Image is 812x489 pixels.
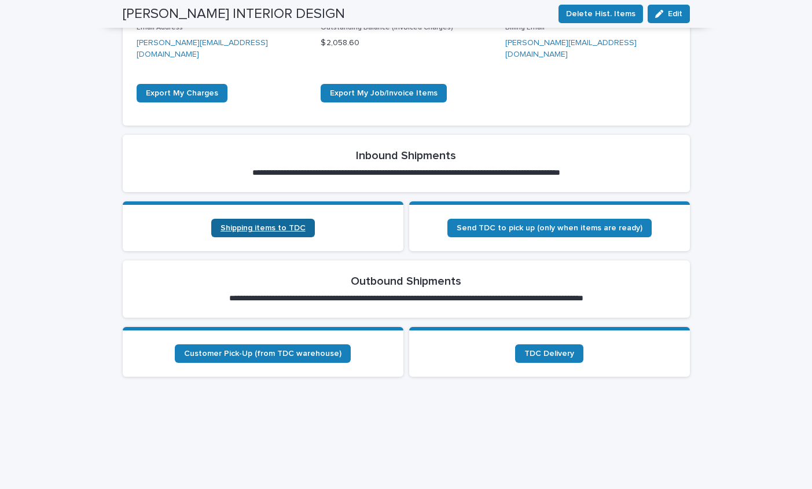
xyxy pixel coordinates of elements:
a: [PERSON_NAME][EMAIL_ADDRESS][DOMAIN_NAME] [505,39,637,59]
button: Delete Hist. Items [559,5,643,23]
span: Delete Hist. Items [566,8,635,20]
span: Export My Charges [146,89,218,97]
h2: Inbound Shipments [356,149,456,163]
a: Customer Pick-Up (from TDC warehouse) [175,344,351,363]
span: Billing Email [505,24,545,31]
span: Shipping items to TDC [221,224,306,232]
span: Email Address [137,24,183,31]
span: Outstanding Balance (Invoiced Charges) [321,24,453,31]
a: Export My Job/Invoice Items [321,84,447,102]
a: TDC Delivery [515,344,583,363]
span: Customer Pick-Up (from TDC warehouse) [184,350,341,358]
p: $ 2,058.60 [321,37,491,49]
span: Export My Job/Invoice Items [330,89,438,97]
a: Send TDC to pick up (only when items are ready) [447,219,652,237]
a: [PERSON_NAME][EMAIL_ADDRESS][DOMAIN_NAME] [137,39,268,59]
a: Shipping items to TDC [211,219,315,237]
span: Send TDC to pick up (only when items are ready) [457,224,642,232]
span: Edit [668,10,682,18]
h2: [PERSON_NAME] INTERIOR DESIGN [123,6,345,23]
span: TDC Delivery [524,350,574,358]
a: Export My Charges [137,84,227,102]
h2: Outbound Shipments [351,274,461,288]
button: Edit [648,5,690,23]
